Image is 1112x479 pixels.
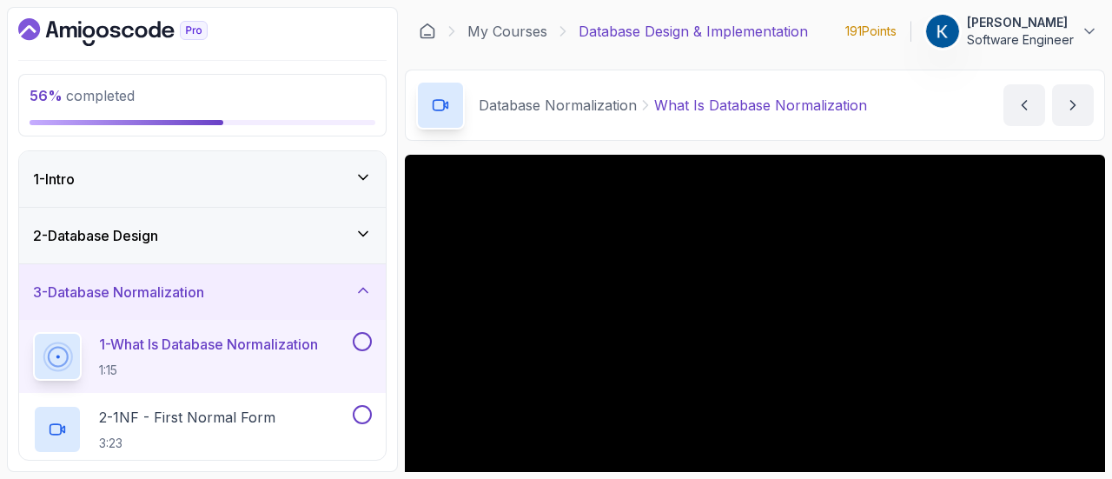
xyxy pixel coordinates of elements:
[479,95,637,116] p: Database Normalization
[925,14,1098,49] button: user profile image[PERSON_NAME]Software Engineer
[33,332,372,381] button: 1-What Is Database Normalization1:15
[845,23,897,40] p: 191 Points
[33,225,158,246] h3: 2 - Database Design
[99,407,275,428] p: 2 - 1NF - First Normal Form
[19,151,386,207] button: 1-Intro
[99,435,275,452] p: 3:23
[33,169,75,190] h3: 1 - Intro
[419,23,436,40] a: Dashboard
[467,21,547,42] a: My Courses
[654,95,867,116] p: What Is Database Normalization
[1052,84,1094,126] button: next content
[967,31,1074,49] p: Software Engineer
[19,208,386,263] button: 2-Database Design
[579,21,808,42] p: Database Design & Implementation
[30,87,63,104] span: 56 %
[18,18,248,46] a: Dashboard
[30,87,135,104] span: completed
[926,15,959,48] img: user profile image
[967,14,1074,31] p: [PERSON_NAME]
[1003,84,1045,126] button: previous content
[33,405,372,454] button: 2-1NF - First Normal Form3:23
[99,362,318,379] p: 1:15
[19,264,386,320] button: 3-Database Normalization
[33,282,204,303] h3: 3 - Database Normalization
[99,334,318,355] p: 1 - What Is Database Normalization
